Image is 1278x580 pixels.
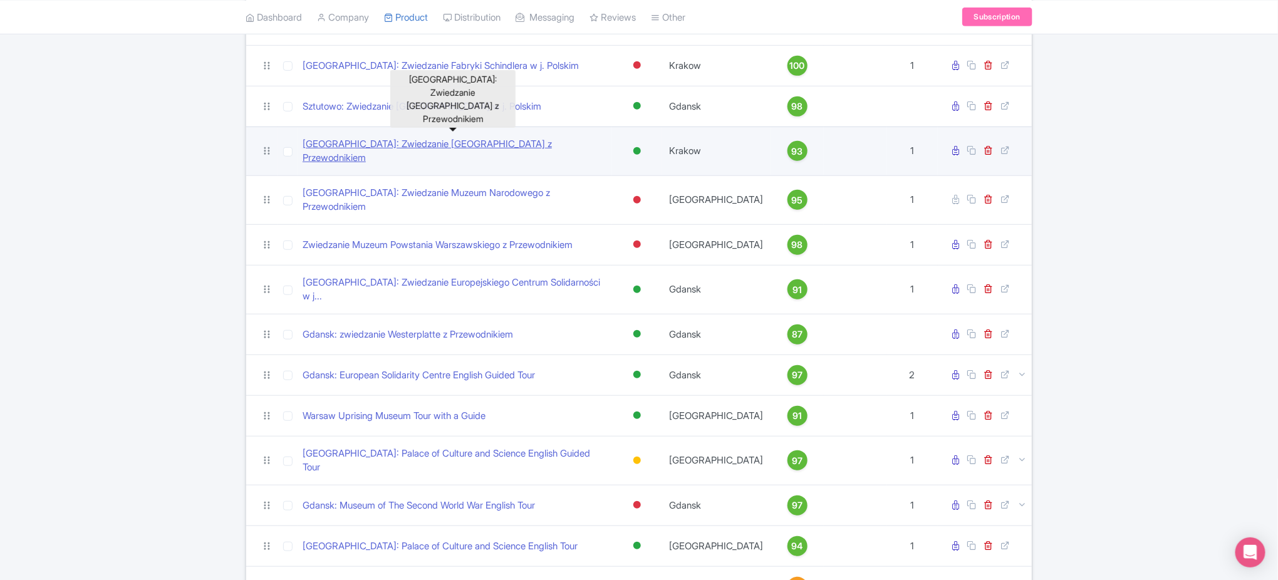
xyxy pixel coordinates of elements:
span: 1 [910,410,914,422]
span: 97 [792,499,803,512]
a: 97 [776,450,819,470]
span: 1 [910,283,914,295]
div: Building [631,452,643,470]
span: 87 [792,328,803,341]
a: 93 [776,141,819,161]
td: Krakow [662,127,771,175]
div: Active [631,537,643,555]
td: Krakow [662,45,771,86]
a: Zwiedzanie Muzeum Powstania Warszawskiego z Przewodnikiem [303,238,573,252]
div: Active [631,281,643,299]
span: 1 [910,540,914,552]
a: 97 [776,495,819,515]
a: 98 [776,235,819,255]
a: Warsaw Uprising Museum Tour with a Guide [303,409,486,423]
span: 100 [790,59,805,73]
div: Active [631,325,643,343]
a: Gdansk: Museum of The Second World War English Tour [303,499,535,513]
a: 100 [776,56,819,76]
div: [GEOGRAPHIC_DATA]: Zwiedzanie [GEOGRAPHIC_DATA] z Przewodnikiem [390,70,516,128]
span: 98 [792,100,803,113]
span: 1 [910,194,914,205]
a: [GEOGRAPHIC_DATA]: Palace of Culture and Science English Guided Tour [303,447,607,475]
a: [GEOGRAPHIC_DATA]: Zwiedzanie Fabryki Schindlera w j. Polskim [303,59,579,73]
a: 95 [776,190,819,210]
div: Inactive [631,56,643,75]
div: Active [631,407,643,425]
td: Gdansk [662,86,771,127]
span: 1 [910,454,914,466]
span: 1 [910,239,914,251]
span: 91 [792,409,802,423]
td: Gdansk [662,265,771,314]
a: 94 [776,536,819,556]
a: 98 [776,96,819,117]
td: [GEOGRAPHIC_DATA] [662,175,771,224]
a: 87 [776,324,819,344]
span: 94 [792,539,803,553]
a: [GEOGRAPHIC_DATA]: Palace of Culture and Science English Tour [303,539,578,554]
a: [GEOGRAPHIC_DATA]: Zwiedzanie Europejskiego Centrum Solidarności w j... [303,276,607,304]
div: Active [631,97,643,115]
span: 97 [792,454,803,468]
a: Subscription [962,8,1032,26]
a: Sztutowo: Zwiedzanie [GEOGRAPHIC_DATA] w j. Polskim [303,100,541,114]
div: Inactive [631,496,643,514]
div: Active [631,142,643,160]
span: 1 [910,60,914,71]
a: Gdansk: zwiedzanie Westerplatte z Przewodnikiem [303,328,513,342]
span: 1 [910,145,914,157]
span: 91 [792,283,802,297]
a: 91 [776,406,819,426]
span: 2 [910,369,915,381]
div: Active [631,366,643,384]
span: 1 [910,499,914,511]
span: 98 [792,238,803,252]
td: [GEOGRAPHIC_DATA] [662,526,771,566]
td: Gdansk [662,314,771,355]
span: 93 [792,145,803,158]
span: 97 [792,368,803,382]
a: [GEOGRAPHIC_DATA]: Zwiedzanie [GEOGRAPHIC_DATA] z Przewodnikiem [303,137,607,165]
a: 97 [776,365,819,385]
span: 95 [792,194,803,207]
div: Inactive [631,191,643,209]
a: Gdansk: European Solidarity Centre English Guided Tour [303,368,535,383]
div: Open Intercom Messenger [1235,537,1265,567]
td: [GEOGRAPHIC_DATA] [662,395,771,436]
td: Gdansk [662,355,771,395]
a: [GEOGRAPHIC_DATA]: Zwiedzanie Muzeum Narodowego z Przewodnikiem [303,186,607,214]
td: Gdansk [662,485,771,526]
div: Inactive [631,236,643,254]
td: [GEOGRAPHIC_DATA] [662,224,771,265]
a: 91 [776,279,819,299]
td: [GEOGRAPHIC_DATA] [662,436,771,485]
